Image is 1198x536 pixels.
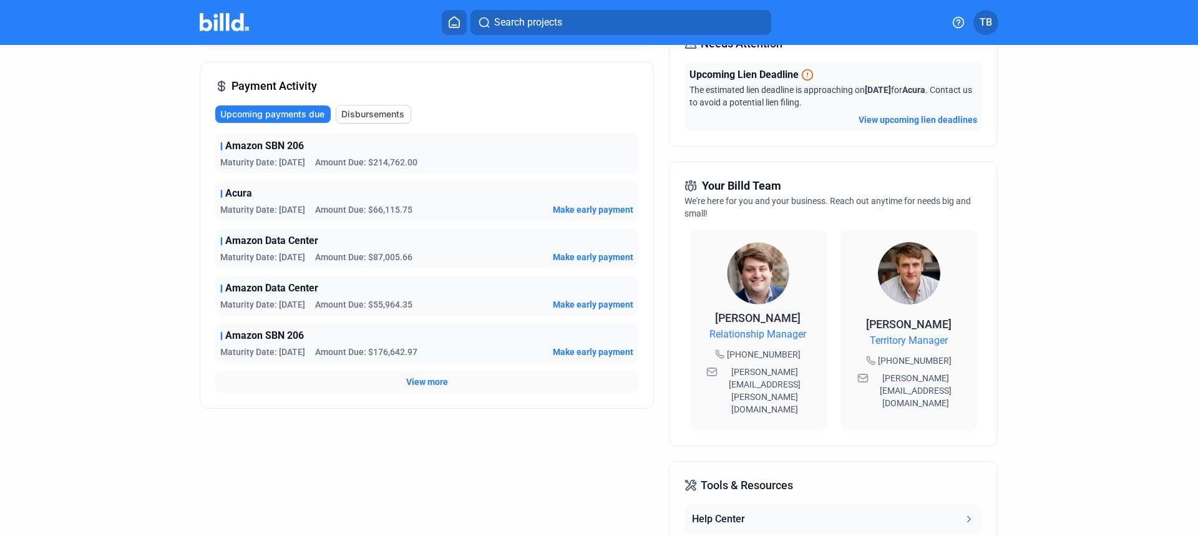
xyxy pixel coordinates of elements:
img: Relationship Manager [727,242,789,305]
span: Amazon Data Center [225,281,318,296]
span: Maturity Date: [DATE] [220,156,305,168]
span: Tools & Resources [701,477,793,494]
span: [PERSON_NAME] [715,311,801,324]
span: Amount Due: $66,115.75 [315,203,412,216]
span: [PERSON_NAME] [866,318,952,331]
button: Upcoming payments due [215,105,331,123]
button: TB [973,10,998,35]
span: Maturity Date: [DATE] [220,346,305,358]
span: The estimated lien deadline is approaching on for . Contact us to avoid a potential lien filing. [689,85,972,107]
span: Amazon Data Center [225,233,318,248]
button: Help Center [684,504,981,534]
span: Payment Activity [231,77,317,95]
span: Acura [225,186,252,201]
div: Help Center [692,512,745,527]
span: [PERSON_NAME][EMAIL_ADDRESS][PERSON_NAME][DOMAIN_NAME] [720,366,810,416]
span: Your Billd Team [702,177,781,195]
span: Maturity Date: [DATE] [220,251,305,263]
img: Territory Manager [878,242,940,305]
span: Upcoming Lien Deadline [689,67,799,82]
span: Amazon SBN 206 [225,328,304,343]
button: Make early payment [553,346,633,358]
button: Make early payment [553,203,633,216]
span: Amount Due: $176,642.97 [315,346,417,358]
span: Upcoming payments due [220,108,324,120]
span: [PERSON_NAME][EMAIL_ADDRESS][DOMAIN_NAME] [871,372,961,409]
button: Search projects [470,10,771,35]
span: [DATE] [865,85,891,95]
span: We're here for you and your business. Reach out anytime for needs big and small! [684,196,971,218]
span: Acura [902,85,925,95]
button: View more [406,376,448,388]
span: [PHONE_NUMBER] [878,354,952,367]
span: Maturity Date: [DATE] [220,298,305,311]
button: Make early payment [553,298,633,311]
span: Maturity Date: [DATE] [220,203,305,216]
button: View upcoming lien deadlines [859,114,977,126]
span: Amazon SBN 206 [225,139,304,153]
button: Make early payment [553,251,633,263]
span: Relationship Manager [709,327,806,342]
span: TB [980,15,992,30]
span: Disbursements [341,108,404,120]
span: Search projects [494,15,562,30]
span: Amount Due: $55,964.35 [315,298,412,311]
span: [PHONE_NUMBER] [727,348,801,361]
img: Billd Company Logo [200,13,249,31]
span: Amount Due: $87,005.66 [315,251,412,263]
span: Amount Due: $214,762.00 [315,156,417,168]
span: Territory Manager [870,333,948,348]
button: Disbursements [336,105,411,124]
